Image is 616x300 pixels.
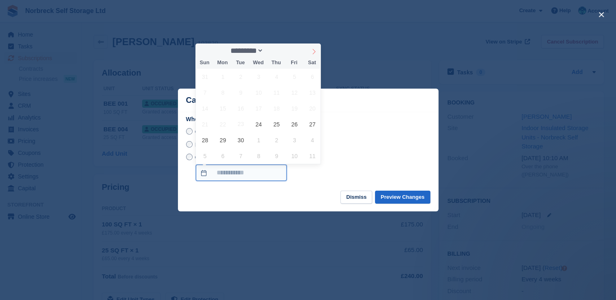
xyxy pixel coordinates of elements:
label: When do you want to cancel the subscription? [186,115,430,124]
input: Year [263,46,289,55]
span: September 7, 2025 [197,85,213,100]
span: Mon [213,60,231,65]
span: September 25, 2025 [269,116,285,132]
span: September 29, 2025 [215,132,231,148]
span: October 9, 2025 [269,148,285,164]
span: Tue [231,60,249,65]
span: Immediately [195,141,225,148]
span: September 28, 2025 [197,132,213,148]
span: September 1, 2025 [215,69,231,85]
span: September 19, 2025 [287,100,303,116]
input: Cancel at end of term - [DATE] [186,128,193,135]
span: October 4, 2025 [305,132,320,148]
select: Month [228,46,263,55]
span: September 6, 2025 [305,69,320,85]
span: On a custom date [195,154,240,161]
span: September 12, 2025 [287,85,303,100]
span: October 1, 2025 [251,132,267,148]
span: Wed [249,60,267,65]
span: September 14, 2025 [197,100,213,116]
span: September 8, 2025 [215,85,231,100]
button: Dismiss [340,191,372,204]
span: October 3, 2025 [287,132,303,148]
span: October 6, 2025 [215,148,231,164]
span: Cancel at end of term - [DATE] [195,128,272,135]
span: September 20, 2025 [305,100,320,116]
span: October 10, 2025 [287,148,303,164]
input: On a custom date [186,154,193,160]
span: October 5, 2025 [197,148,213,164]
span: October 11, 2025 [305,148,320,164]
span: Sat [303,60,321,65]
span: September 30, 2025 [233,132,249,148]
span: September 27, 2025 [305,116,320,132]
span: October 2, 2025 [269,132,285,148]
span: September 2, 2025 [233,69,249,85]
span: Sun [195,60,213,65]
span: September 13, 2025 [305,85,320,100]
button: close [595,8,608,21]
span: Thu [267,60,285,65]
span: September 17, 2025 [251,100,267,116]
span: October 8, 2025 [251,148,267,164]
span: August 31, 2025 [197,69,213,85]
span: September 15, 2025 [215,100,231,116]
span: September 21, 2025 [197,116,213,132]
input: Immediately [186,141,193,148]
span: September 22, 2025 [215,116,231,132]
p: Cancel Subscription [186,96,265,105]
span: September 11, 2025 [269,85,285,100]
span: October 7, 2025 [233,148,249,164]
span: September 23, 2025 [233,116,249,132]
span: September 4, 2025 [269,69,285,85]
span: September 5, 2025 [287,69,303,85]
span: Fri [285,60,303,65]
span: September 3, 2025 [251,69,267,85]
span: September 10, 2025 [251,85,267,100]
button: Preview Changes [375,191,430,204]
span: September 18, 2025 [269,100,285,116]
input: On a custom date [196,165,287,181]
span: September 16, 2025 [233,100,249,116]
span: September 9, 2025 [233,85,249,100]
span: September 26, 2025 [287,116,303,132]
span: September 24, 2025 [251,116,267,132]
